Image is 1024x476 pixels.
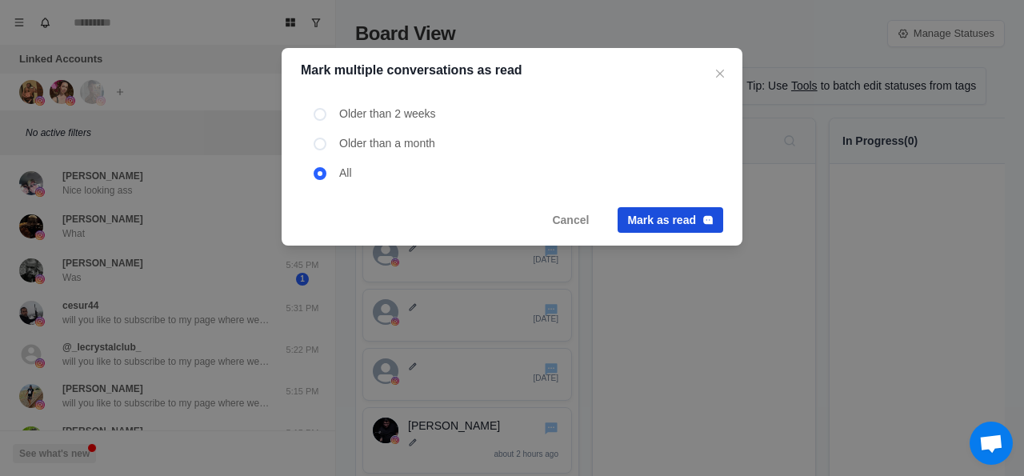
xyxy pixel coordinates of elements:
[282,48,742,93] header: Mark multiple conversations as read
[710,64,730,83] button: Close
[618,207,723,233] button: Mark as read
[970,422,1013,465] div: Open chat
[339,106,436,122] p: Older than 2 weeks
[339,135,435,152] p: Older than a month
[542,207,598,233] button: Cancel
[339,165,352,182] p: All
